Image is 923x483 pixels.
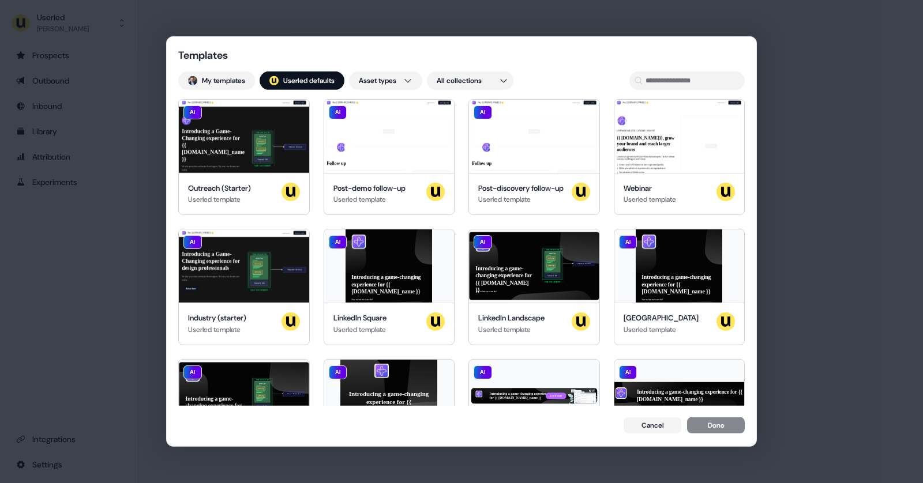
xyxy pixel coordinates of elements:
[426,312,445,331] img: userled logo
[269,76,279,85] img: userled logo
[260,71,344,90] button: userled logo;Userled defaults
[324,99,455,215] button: Hey {{ [DOMAIN_NAME] }} 👋Learn moreBook a demoYour imageFollow upAIPost-demo follow-upUserled tem...
[333,194,406,205] div: Userled template
[478,324,545,335] div: Userled template
[624,194,676,205] div: Userled template
[426,183,445,201] img: userled logo
[178,99,310,215] button: Hey {{ [DOMAIN_NAME] }} 👋Learn moreBook a demoIntroducing a Game-Changing experience for {{ [DOMA...
[178,359,310,475] button: Introducing a game-changing experience for {{ [DOMAIN_NAME] }}AI
[324,359,455,475] button: Introducing a game-changing experience for {{ [DOMAIN_NAME]_name }}AI
[619,365,637,379] div: AI
[437,75,482,86] span: All collections
[333,183,406,194] div: Post-demo follow-up
[468,99,600,215] button: Hey {{ [DOMAIN_NAME] }} 👋Learn moreBook a demoYour imageFollow upAIPost-discovery follow-upUserle...
[324,229,455,345] button: Introducing a game-changing experience for {{ [DOMAIN_NAME]_name }}See what we can do!AILinkedIn ...
[572,183,590,201] img: userled logo
[188,312,246,324] div: Industry (starter)
[624,417,681,433] button: Cancel
[716,312,735,331] img: userled logo
[178,71,255,90] button: My templates
[333,324,387,335] div: Userled template
[329,105,347,119] div: AI
[349,71,422,90] button: Asset types
[624,324,699,335] div: Userled template
[614,99,745,215] button: Hey {{ [DOMAIN_NAME] }} 👋Learn moreBook a demoLIVE WEBINAR | [DATE] 1PM EST | 10AM PST{{ [DOMAIN_...
[474,105,492,119] div: AI
[333,312,387,324] div: LinkedIn Square
[183,105,202,119] div: AI
[178,48,294,62] div: Templates
[188,194,251,205] div: Userled template
[474,365,492,379] div: AI
[478,194,564,205] div: Userled template
[619,235,637,249] div: AI
[183,365,202,379] div: AI
[178,229,310,345] button: Hey {{ [DOMAIN_NAME] }} 👋Learn moreBook a demoIntroducing a Game-Changing experience for design p...
[282,312,300,331] img: userled logo
[269,76,279,85] div: ;
[329,235,347,249] div: AI
[478,312,545,324] div: LinkedIn Landscape
[282,183,300,201] img: userled logo
[614,229,745,345] button: Introducing a game-changing experience for {{ [DOMAIN_NAME]_name }}See what we can do!AI[GEOGRAPH...
[188,324,246,335] div: Userled template
[572,312,590,331] img: userled logo
[329,365,347,379] div: AI
[474,235,492,249] div: AI
[468,229,600,345] button: Introducing a game-changing experience for {{ [DOMAIN_NAME] }}See what we can do!AILinkedIn Lands...
[716,183,735,201] img: userled logo
[614,359,745,475] button: Introducing a game-changing experience for {{ [DOMAIN_NAME]_name }}AI
[188,183,251,194] div: Outreach (Starter)
[468,359,600,475] button: Introducing a game-changing experience for {{ [DOMAIN_NAME]_name }}Learn moreAI
[624,312,699,324] div: [GEOGRAPHIC_DATA]
[188,76,197,85] img: Yann
[624,183,676,194] div: Webinar
[427,71,513,90] button: All collections
[183,235,202,249] div: AI
[478,183,564,194] div: Post-discovery follow-up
